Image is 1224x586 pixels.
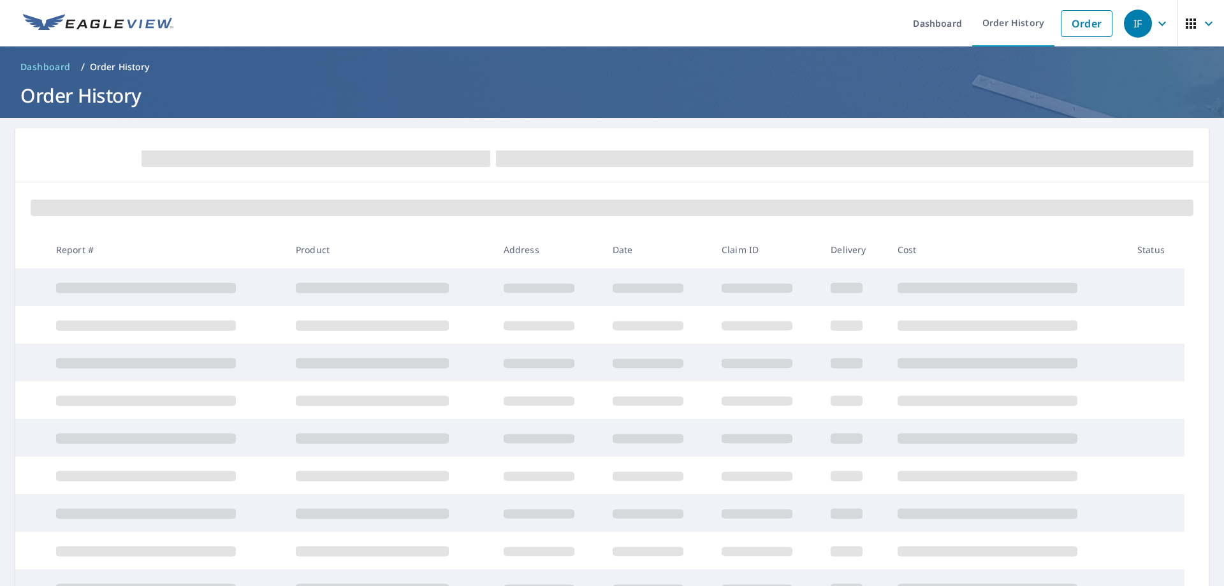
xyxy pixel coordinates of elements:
div: IF [1124,10,1152,38]
th: Date [602,231,711,268]
th: Product [286,231,493,268]
th: Address [493,231,602,268]
span: Dashboard [20,61,71,73]
h1: Order History [15,82,1209,108]
a: Dashboard [15,57,76,77]
p: Order History [90,61,150,73]
nav: breadcrumb [15,57,1209,77]
th: Report # [46,231,286,268]
th: Status [1127,231,1184,268]
li: / [81,59,85,75]
th: Cost [887,231,1127,268]
a: Order [1061,10,1112,37]
th: Claim ID [711,231,820,268]
img: EV Logo [23,14,173,33]
th: Delivery [820,231,887,268]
